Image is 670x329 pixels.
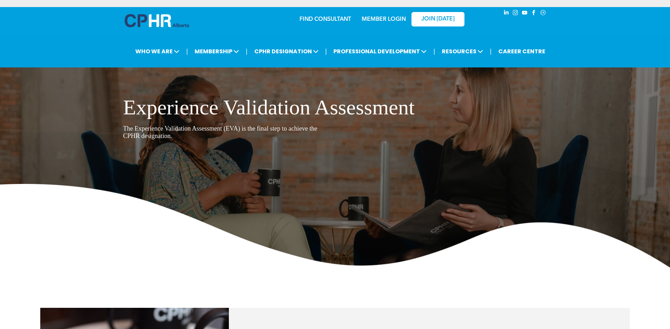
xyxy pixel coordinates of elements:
[421,16,455,23] span: JOIN [DATE]
[331,45,429,58] span: PROFESSIONAL DEVELOPMENT
[125,14,189,27] img: A blue and white logo for cp alberta
[521,9,529,18] a: youtube
[252,45,321,58] span: CPHR DESIGNATION
[433,44,435,59] li: |
[123,125,318,139] span: The Experience Validation Assessment (EVA) is the final step to achieve the CPHR designation.
[539,9,547,18] a: Social network
[530,9,538,18] a: facebook
[246,44,248,59] li: |
[440,45,485,58] span: RESOURCES
[192,45,241,58] span: MEMBERSHIP
[411,12,464,26] a: JOIN [DATE]
[325,44,327,59] li: |
[512,9,520,18] a: instagram
[186,44,188,59] li: |
[123,96,415,119] span: Experience Validation Assessment
[503,9,510,18] a: linkedin
[300,17,351,22] a: FIND CONSULTANT
[362,17,406,22] a: MEMBER LOGIN
[133,45,182,58] span: WHO WE ARE
[496,45,547,58] a: CAREER CENTRE
[490,44,492,59] li: |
